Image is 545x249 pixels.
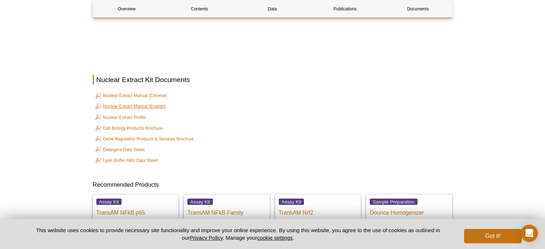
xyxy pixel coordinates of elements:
[95,124,163,132] a: Cell Biology Products Brochure
[370,198,417,205] span: Sample Preparation
[166,0,233,18] a: Contents
[93,194,179,223] a: Assay Kit TransAM NFkB p65
[311,0,379,18] a: Publications
[366,194,452,223] a: Sample Preparation Dounce Homogenizer
[24,226,453,241] p: This website uses cookies to provide necessary site functionality and improve your online experie...
[464,229,521,243] button: Got it!
[521,225,538,242] div: Open Intercom Messenger
[93,75,453,85] h2: Nuclear Extract Kit Documents
[279,205,358,216] p: TransAM Nrf2
[95,134,194,143] a: Gene Regulation Products & Services Brochure
[96,198,122,205] span: Assay Kit
[96,205,175,216] p: TransAM NFkB p65
[95,145,145,154] a: Detergent Data Sheet
[187,205,266,216] p: TransAM NFkB Family
[370,205,449,216] p: Dounce Homogenizer
[95,113,146,121] a: Nuclear Extract Profile
[384,0,451,18] a: Documents
[95,102,166,111] a: Nuclear Extract Manual [English]
[239,0,306,18] a: Data
[95,156,158,164] a: Lysis Buffer AM1 Data Sheet
[184,194,270,223] a: Assay Kit TransAM NFkB Family
[95,91,167,100] a: Nuclear Extract Manual [Chinese]
[93,180,453,189] h3: Recommended Products
[275,194,361,223] a: Assay Kit TransAM Nrf2
[190,235,223,241] a: Privacy Policy
[93,0,161,18] a: Overview
[257,235,292,241] button: cookie settings
[279,198,304,205] span: Assay Kit
[187,198,213,205] span: Assay Kit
